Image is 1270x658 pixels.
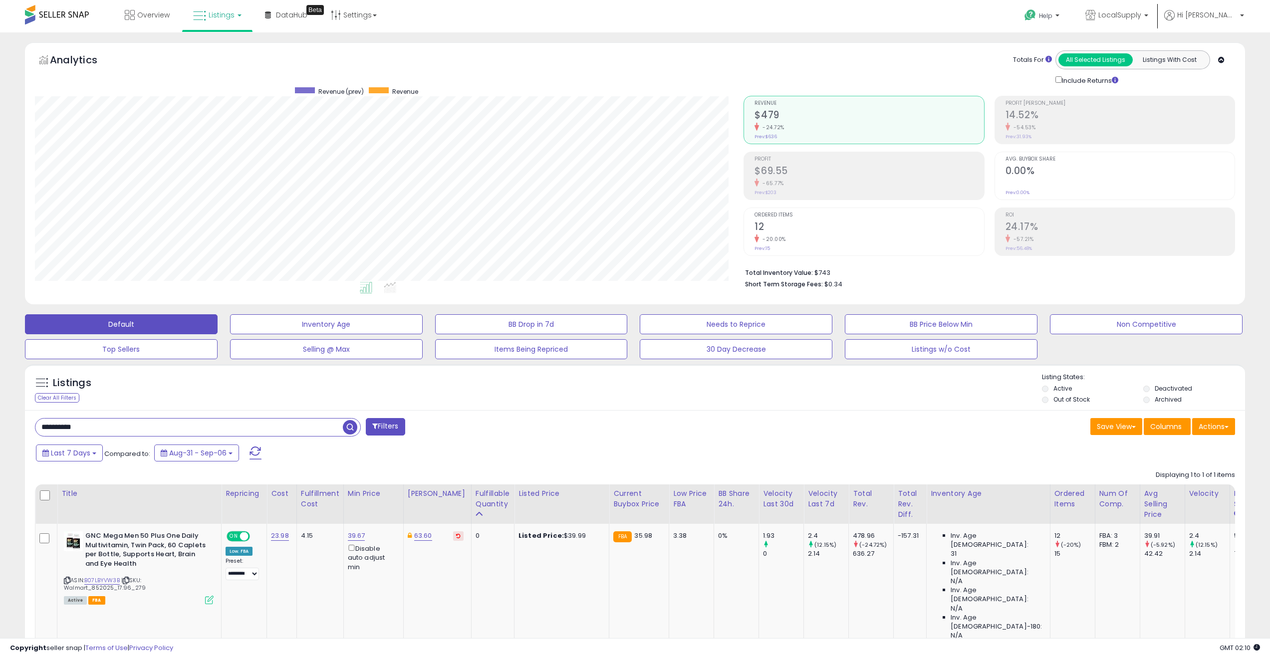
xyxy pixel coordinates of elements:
[408,488,467,499] div: [PERSON_NAME]
[763,549,803,558] div: 0
[1006,109,1235,123] h2: 14.52%
[763,531,803,540] div: 1.93
[1099,531,1132,540] div: FBA: 3
[1189,531,1230,540] div: 2.4
[755,245,770,251] small: Prev: 15
[84,576,120,585] a: B07LBYVW3B
[249,532,264,541] span: OFF
[129,643,173,653] a: Privacy Policy
[392,87,418,96] span: Revenue
[931,488,1045,499] div: Inventory Age
[613,531,632,542] small: FBA
[755,221,984,234] h2: 12
[306,5,324,15] div: Tooltip anchor
[759,235,786,243] small: -20.00%
[414,531,432,541] a: 63.60
[154,444,239,461] button: Aug-31 - Sep-06
[859,541,887,549] small: (-24.72%)
[230,339,423,359] button: Selling @ Max
[673,531,706,540] div: 3.38
[755,101,984,106] span: Revenue
[755,190,776,196] small: Prev: $203
[1010,124,1036,131] small: -54.53%
[36,444,103,461] button: Last 7 Days
[1164,10,1244,32] a: Hi [PERSON_NAME]
[808,488,844,509] div: Velocity Last 7d
[613,488,665,509] div: Current Buybox Price
[64,531,214,603] div: ASIN:
[1150,422,1182,432] span: Columns
[226,547,253,556] div: Low. FBA
[518,488,605,499] div: Listed Price
[808,531,848,540] div: 2.4
[1061,541,1081,549] small: (-20%)
[1144,549,1185,558] div: 42.42
[25,339,218,359] button: Top Sellers
[853,549,893,558] div: 636.27
[518,531,601,540] div: $39.99
[271,531,289,541] a: 23.98
[1189,549,1230,558] div: 2.14
[226,558,259,580] div: Preset:
[1042,373,1245,382] p: Listing States:
[1054,531,1095,540] div: 12
[1039,11,1052,20] span: Help
[1144,418,1191,435] button: Columns
[61,488,217,499] div: Title
[814,541,836,549] small: (12.15%)
[755,109,984,123] h2: $479
[640,314,832,334] button: Needs to Reprice
[1155,384,1192,393] label: Deactivated
[1132,53,1207,66] button: Listings With Cost
[1024,9,1036,21] i: Get Help
[853,488,889,509] div: Total Rev.
[1053,395,1090,404] label: Out of Stock
[1006,213,1235,218] span: ROI
[634,531,652,540] span: 35.98
[808,549,848,558] div: 2.14
[1054,549,1095,558] div: 15
[518,531,564,540] b: Listed Price:
[348,488,399,499] div: Min Price
[226,488,262,499] div: Repricing
[745,266,1228,278] li: $743
[1220,643,1260,653] span: 2025-09-15 02:10 GMT
[169,448,227,458] span: Aug-31 - Sep-06
[1006,245,1032,251] small: Prev: 56.48%
[1054,488,1091,509] div: Ordered Items
[759,180,784,187] small: -65.77%
[51,448,90,458] span: Last 7 Days
[476,488,510,509] div: Fulfillable Quantity
[951,586,1042,604] span: Inv. Age [DEMOGRAPHIC_DATA]:
[1010,235,1034,243] small: -57.21%
[10,644,173,653] div: seller snap | |
[755,165,984,179] h2: $69.55
[104,449,150,458] span: Compared to:
[50,53,117,69] h5: Analytics
[64,596,87,605] span: All listings currently available for purchase on Amazon
[64,531,83,551] img: 41w9rFXy0vL._SL40_.jpg
[64,576,146,591] span: | SKU: Walmart_852025_17.96_279
[435,314,628,334] button: BB Drop in 7d
[276,10,307,20] span: DataHub
[1234,509,1240,518] small: Days In Stock.
[951,613,1042,631] span: Inv. Age [DEMOGRAPHIC_DATA]-180:
[1053,384,1072,393] label: Active
[348,531,365,541] a: 39.67
[348,543,396,572] div: Disable auto adjust min
[853,531,893,540] div: 478.96
[755,134,777,140] small: Prev: $636
[951,604,963,613] span: N/A
[951,531,1042,549] span: Inv. Age [DEMOGRAPHIC_DATA]:
[1144,488,1181,520] div: Avg Selling Price
[1006,134,1031,140] small: Prev: 31.93%
[745,268,813,277] b: Total Inventory Value:
[1050,314,1243,334] button: Non Competitive
[209,10,235,20] span: Listings
[1144,531,1185,540] div: 39.91
[1090,418,1142,435] button: Save View
[476,531,507,540] div: 0
[1013,55,1052,65] div: Totals For
[53,376,91,390] h5: Listings
[10,643,46,653] strong: Copyright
